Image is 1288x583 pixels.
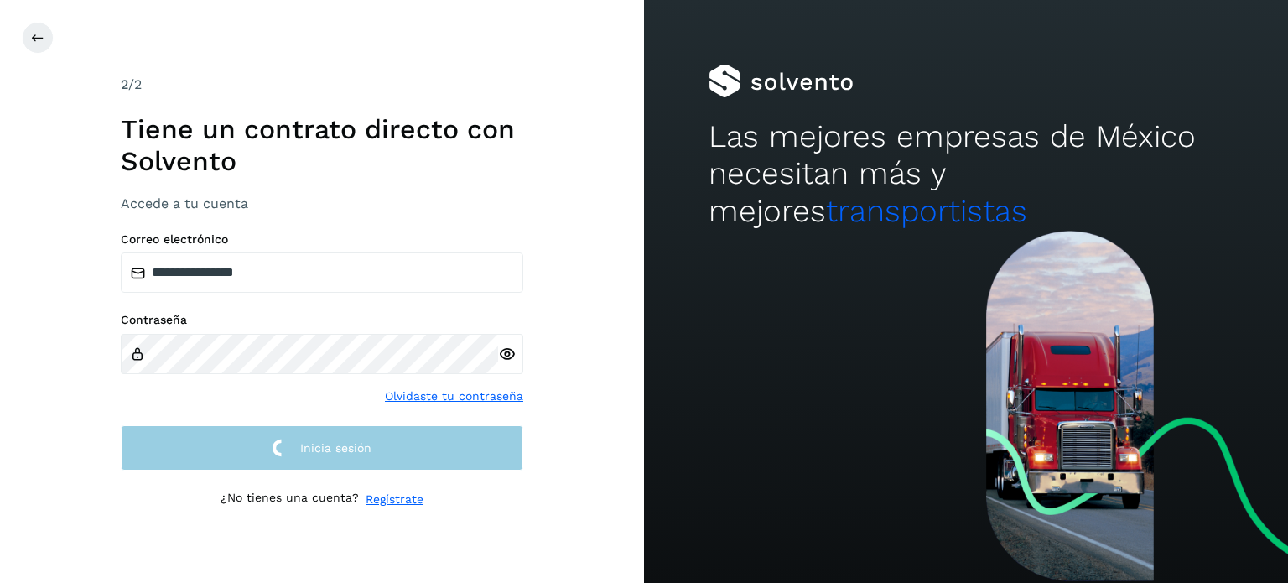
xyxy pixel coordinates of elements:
span: 2 [121,76,128,92]
h1: Tiene un contrato directo con Solvento [121,113,523,178]
label: Correo electrónico [121,232,523,247]
h3: Accede a tu cuenta [121,195,523,211]
a: Olvidaste tu contraseña [385,388,523,405]
span: Inicia sesión [300,442,371,454]
span: transportistas [826,193,1027,229]
button: Inicia sesión [121,425,523,471]
h2: Las mejores empresas de México necesitan más y mejores [709,118,1223,230]
p: ¿No tienes una cuenta? [221,491,359,508]
div: /2 [121,75,523,95]
a: Regístrate [366,491,423,508]
label: Contraseña [121,313,523,327]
